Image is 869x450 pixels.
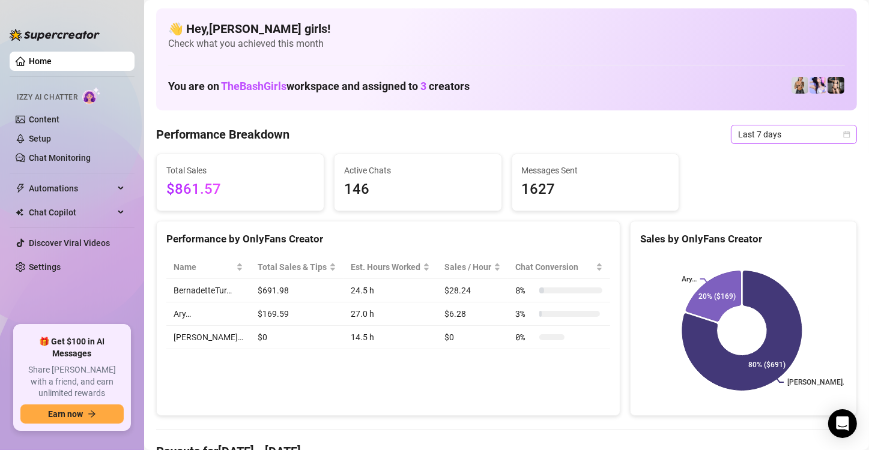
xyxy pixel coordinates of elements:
[344,178,492,201] span: 146
[88,410,96,418] span: arrow-right
[20,364,124,400] span: Share [PERSON_NAME] with a friend, and earn unlimited rewards
[258,260,327,274] span: Total Sales & Tips
[156,126,289,143] h4: Performance Breakdown
[344,326,437,349] td: 14.5 h
[437,326,508,349] td: $0
[351,260,420,274] div: Est. Hours Worked
[16,208,23,217] img: Chat Copilot
[515,260,593,274] span: Chat Conversion
[168,20,845,37] h4: 👋 Hey, [PERSON_NAME] girls !
[437,279,508,302] td: $28.24
[16,184,25,193] span: thunderbolt
[522,178,670,201] span: 1627
[29,56,52,66] a: Home
[682,275,697,283] text: Ary…
[221,80,286,92] span: TheBashGirls
[48,409,83,419] span: Earn now
[420,80,426,92] span: 3
[250,302,344,326] td: $169.59
[787,378,848,386] text: [PERSON_NAME]...
[515,331,534,344] span: 0 %
[522,164,670,177] span: Messages Sent
[344,164,492,177] span: Active Chats
[508,256,610,279] th: Chat Conversion
[437,256,508,279] th: Sales / Hour
[166,178,314,201] span: $861.57
[174,260,234,274] span: Name
[29,262,61,272] a: Settings
[29,153,91,163] a: Chat Monitoring
[843,131,850,138] span: calendar
[515,307,534,320] span: 3 %
[344,279,437,302] td: 24.5 h
[250,279,344,302] td: $691.98
[640,231,847,247] div: Sales by OnlyFans Creator
[792,77,808,94] img: BernadetteTur
[437,302,508,326] td: $6.28
[166,326,250,349] td: [PERSON_NAME]…
[29,179,114,198] span: Automations
[828,409,857,438] div: Open Intercom Messenger
[20,404,124,424] button: Earn nowarrow-right
[20,336,124,359] span: 🎁 Get $100 in AI Messages
[166,279,250,302] td: BernadetteTur…
[828,77,844,94] img: Bonnie
[738,125,850,143] span: Last 7 days
[29,115,59,124] a: Content
[17,92,77,103] span: Izzy AI Chatter
[29,134,51,143] a: Setup
[810,77,826,94] img: Ary
[82,87,101,104] img: AI Chatter
[166,256,250,279] th: Name
[344,302,437,326] td: 27.0 h
[444,260,491,274] span: Sales / Hour
[10,29,100,41] img: logo-BBDzfeDw.svg
[168,37,845,50] span: Check what you achieved this month
[166,302,250,326] td: Ary…
[515,284,534,297] span: 8 %
[29,203,114,222] span: Chat Copilot
[250,256,344,279] th: Total Sales & Tips
[166,231,610,247] div: Performance by OnlyFans Creator
[168,80,470,93] h1: You are on workspace and assigned to creators
[250,326,344,349] td: $0
[166,164,314,177] span: Total Sales
[29,238,110,248] a: Discover Viral Videos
